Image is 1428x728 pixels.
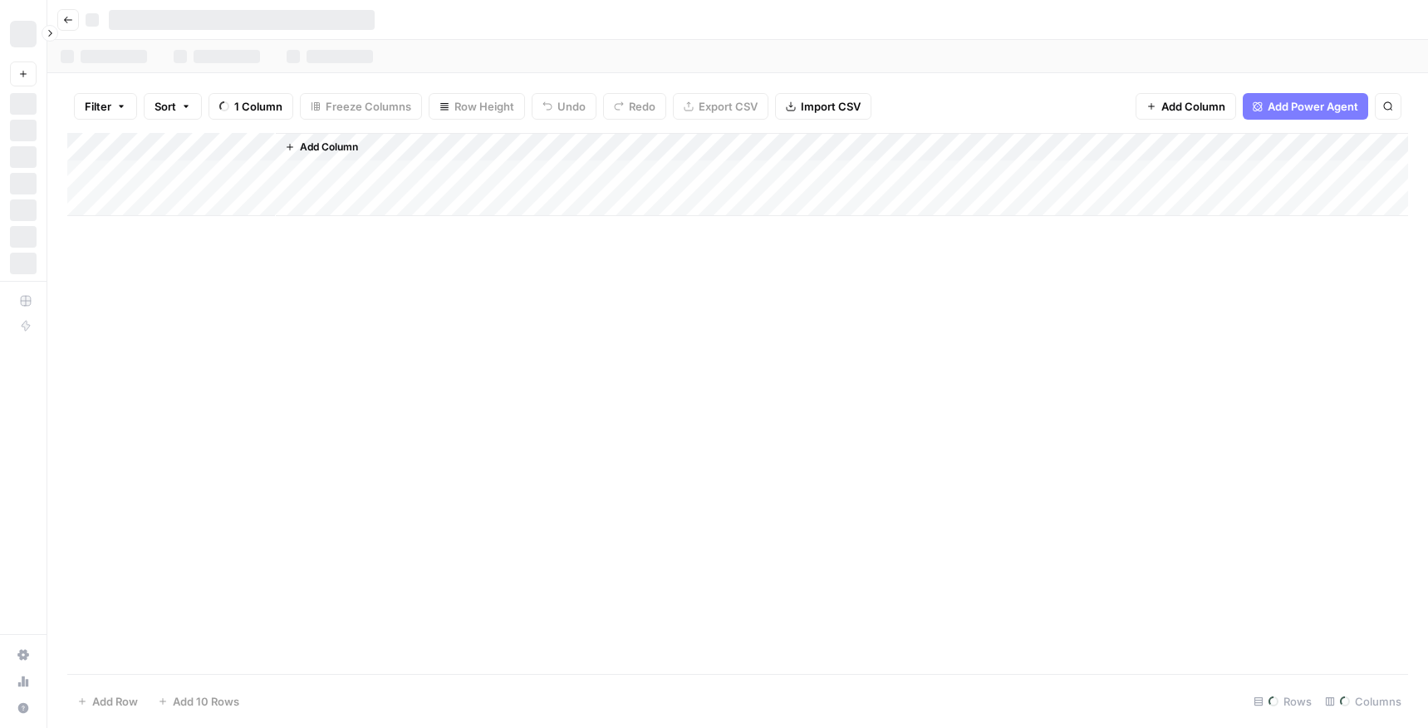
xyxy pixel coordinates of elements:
button: Add Row [67,688,148,715]
span: Add Column [1161,98,1225,115]
span: Add 10 Rows [173,693,239,710]
button: Redo [603,93,666,120]
span: Add Row [92,693,138,710]
button: Add Power Agent [1243,93,1368,120]
span: Freeze Columns [326,98,411,115]
button: Add Column [278,136,365,158]
a: Usage [10,668,37,695]
span: Filter [85,98,111,115]
button: Add Column [1136,93,1236,120]
button: Freeze Columns [300,93,422,120]
span: Add Column [300,140,358,155]
button: Filter [74,93,137,120]
div: Columns [1318,688,1408,715]
button: Undo [532,93,596,120]
button: Import CSV [775,93,871,120]
span: 1 Column [234,98,282,115]
span: Export CSV [699,98,758,115]
span: Row Height [454,98,514,115]
span: Add Power Agent [1268,98,1358,115]
button: Row Height [429,93,525,120]
span: Undo [557,98,586,115]
button: Help + Support [10,695,37,721]
span: Sort [155,98,176,115]
span: Import CSV [801,98,861,115]
div: Rows [1247,688,1318,715]
a: Settings [10,642,37,668]
span: Redo [629,98,655,115]
button: Add 10 Rows [148,688,249,715]
button: Sort [144,93,202,120]
button: 1 Column [209,93,293,120]
button: Export CSV [673,93,768,120]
